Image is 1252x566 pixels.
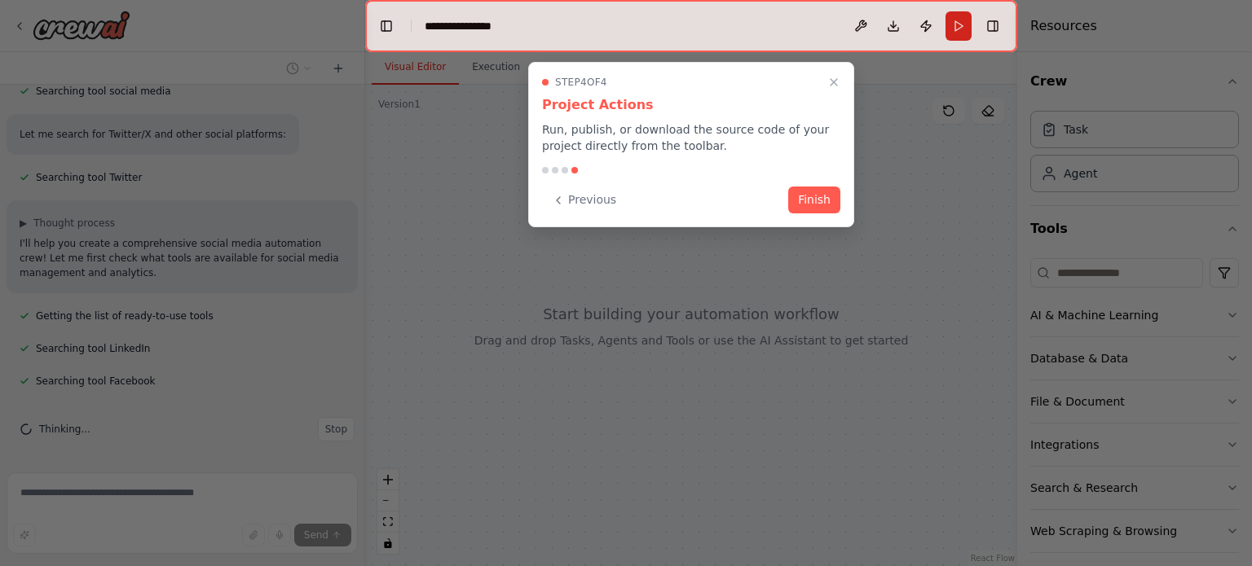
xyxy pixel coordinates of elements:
[824,72,844,92] button: Close walkthrough
[375,15,398,37] button: Hide left sidebar
[542,121,840,154] p: Run, publish, or download the source code of your project directly from the toolbar.
[555,76,607,89] span: Step 4 of 4
[788,186,840,213] button: Finish
[542,95,840,115] h3: Project Actions
[542,186,626,213] button: Previous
